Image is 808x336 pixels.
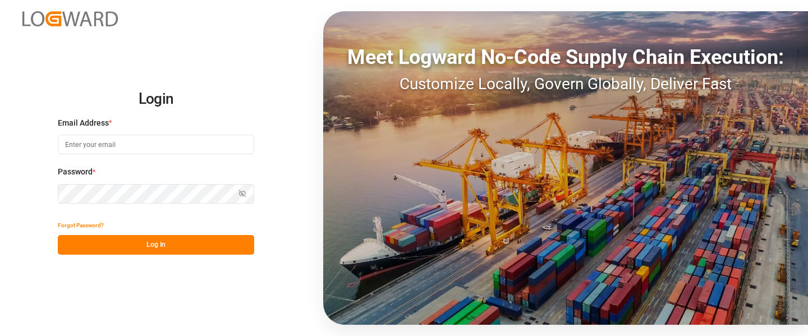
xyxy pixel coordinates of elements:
[58,166,93,178] span: Password
[22,11,118,26] img: Logward_new_orange.png
[58,215,104,235] button: Forgot Password?
[58,117,109,129] span: Email Address
[323,42,808,72] div: Meet Logward No-Code Supply Chain Execution:
[323,72,808,96] div: Customize Locally, Govern Globally, Deliver Fast
[58,235,254,255] button: Log In
[58,135,254,154] input: Enter your email
[58,81,254,117] h2: Login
